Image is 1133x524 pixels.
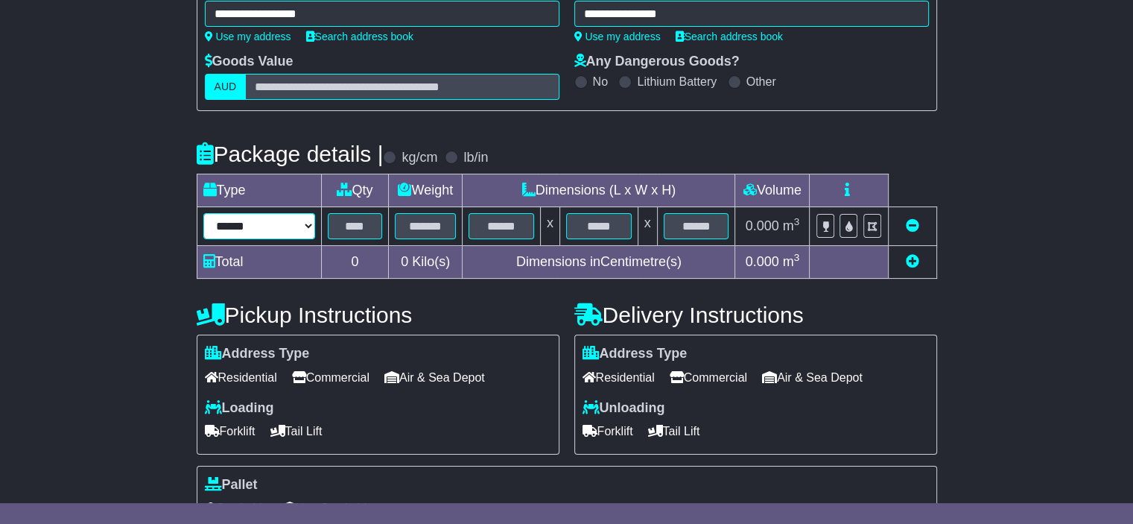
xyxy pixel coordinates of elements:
label: Goods Value [205,54,293,70]
label: AUD [205,74,247,100]
label: Other [746,75,776,89]
span: Stackable [205,496,269,520]
span: Commercial [292,366,369,389]
label: Any Dangerous Goods? [574,54,740,70]
a: Remove this item [906,218,919,233]
span: Tail Lift [270,420,323,443]
td: x [638,207,657,246]
label: Address Type [205,346,310,362]
h4: Pickup Instructions [197,303,559,327]
span: Non Stackable [284,496,373,520]
label: Pallet [205,477,258,493]
a: Use my address [205,31,291,42]
td: Weight [389,174,463,207]
span: Forklift [583,420,633,443]
td: Dimensions (L x W x H) [463,174,735,207]
a: Use my address [574,31,661,42]
label: kg/cm [402,150,437,166]
span: 0 [401,254,408,269]
td: Qty [321,174,389,207]
td: Total [197,246,321,279]
h4: Delivery Instructions [574,303,937,327]
span: 0.000 [746,254,779,269]
span: Residential [583,366,655,389]
a: Add new item [906,254,919,269]
td: Kilo(s) [389,246,463,279]
label: Lithium Battery [637,75,717,89]
span: m [783,254,800,269]
span: m [783,218,800,233]
a: Search address book [306,31,413,42]
span: Tail Lift [648,420,700,443]
span: Air & Sea Depot [762,366,863,389]
a: Search address book [676,31,783,42]
sup: 3 [794,216,800,227]
label: No [593,75,608,89]
td: Type [197,174,321,207]
span: Forklift [205,420,256,443]
td: 0 [321,246,389,279]
label: Loading [205,400,274,417]
label: Unloading [583,400,665,417]
td: x [540,207,559,246]
span: Commercial [670,366,747,389]
span: 0.000 [746,218,779,233]
label: lb/in [463,150,488,166]
sup: 3 [794,252,800,263]
h4: Package details | [197,142,384,166]
span: Air & Sea Depot [384,366,485,389]
span: Residential [205,366,277,389]
td: Dimensions in Centimetre(s) [463,246,735,279]
label: Address Type [583,346,688,362]
td: Volume [735,174,810,207]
